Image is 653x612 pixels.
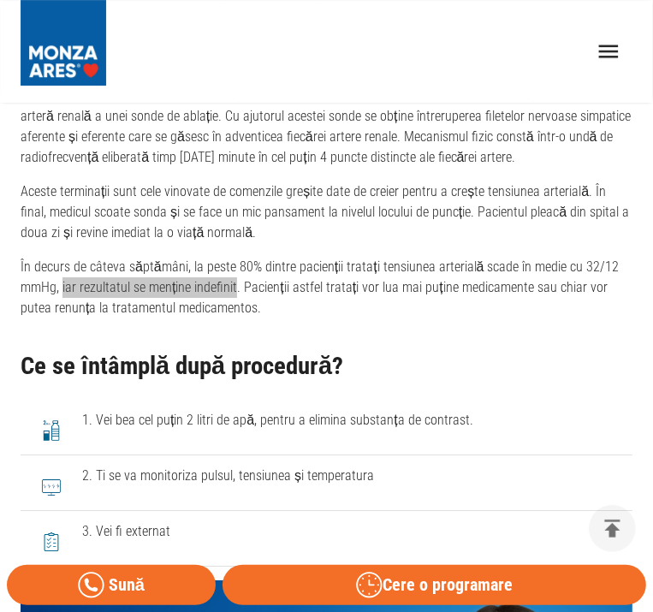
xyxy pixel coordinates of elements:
button: Cere o programare [223,565,646,605]
button: open drawer [585,28,632,75]
h2: Ce se întâmplă după procedură? [21,353,632,380]
img: 3. Vei fi externat [34,525,68,559]
p: În decurs de câteva săptămâni, la peste 80% dintre pacienții tratați tensiunea arterială scade în... [21,257,632,318]
span: 1. Vei bea cel puțin 2 litri de apă, pentru a elimina substanța de contrast. [82,410,619,431]
img: 2. Ti se va monitoriza pulsul, tensiunea și temperatura [34,469,68,503]
p: Denervarea arterelor renale, RDN, este o procedură endovasculară percutană ce constă în poziționa... [21,86,632,168]
a: Sună [7,565,216,605]
p: Aceste terminații sunt cele vinovate de comenzile greșite date de creier pentru a crește tensiune... [21,181,632,243]
button: delete [589,505,636,552]
span: 2. Ti se va monitoriza pulsul, tensiunea și temperatura [82,466,619,486]
img: 1. Vei bea cel puțin 2 litri de apă, pentru a elimina substanța de contrast. [34,413,68,448]
span: 3. Vei fi externat [82,521,619,542]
